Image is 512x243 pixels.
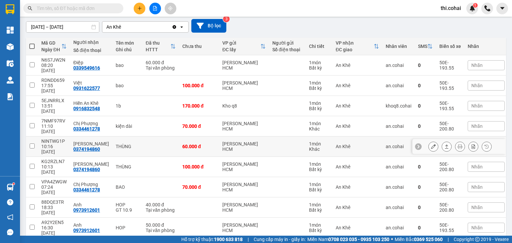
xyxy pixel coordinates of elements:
[418,103,433,109] div: 0
[418,83,433,88] div: 0
[439,60,461,71] div: 50E-193.55
[146,222,176,228] div: 50.000 đ
[418,184,433,190] div: 0
[309,222,329,228] div: 1 món
[471,63,483,68] span: Nhãn
[13,183,15,185] sup: 1
[428,141,438,151] div: Sửa đơn hàng
[222,47,260,52] div: ĐC lấy
[336,123,379,129] div: An Khê
[309,202,329,207] div: 1 món
[248,236,249,243] span: |
[222,222,266,233] div: [PERSON_NAME] HCM
[6,4,14,14] img: logo-vxr
[41,78,67,83] div: RDNDD659
[309,182,329,187] div: 1 món
[73,86,100,91] div: 0931622577
[309,187,329,192] div: Bất kỳ
[73,106,100,111] div: 0916832548
[214,237,243,242] strong: 1900 633 818
[73,121,109,126] div: Chị Phượng
[336,205,379,210] div: An Khê
[328,237,389,242] strong: 0708 023 035 - 0935 103 250
[73,48,109,53] div: Số điện thoại
[116,225,139,230] div: HOP
[442,141,452,151] div: Giao hàng
[7,184,14,191] img: warehouse-icon
[146,47,170,52] div: HTTT
[116,47,139,52] div: Ghi chú
[26,22,99,32] input: Select a date range.
[182,103,216,109] div: 170.000 đ
[309,207,329,213] div: Bất kỳ
[391,238,393,241] span: ⚪️
[191,19,226,33] button: Bộ lọc
[219,38,269,55] th: Toggle SortBy
[73,222,109,228] div: Anh
[336,40,374,46] div: VP nhận
[73,161,109,167] div: lê vi
[484,5,490,11] img: phone-icon
[41,225,67,236] div: 16:30 [DATE]
[7,214,13,220] span: notification
[73,101,109,106] div: Hiền An Khê
[182,83,216,88] div: 100.000 đ
[223,16,230,22] sup: 3
[386,44,411,49] div: Nhân viên
[41,47,61,52] div: Ngày ĐH
[415,38,436,55] th: Toggle SortBy
[468,44,505,49] div: Nhãn
[448,236,449,243] span: |
[116,184,139,190] div: BAO
[41,144,67,154] div: 10:16 [DATE]
[336,103,379,109] div: An Khê
[73,202,109,207] div: Anh
[435,4,466,12] span: thi.cohai
[182,164,216,169] div: 100.000 đ
[7,199,13,205] span: question-circle
[386,144,411,149] div: an.cohai
[439,121,461,131] div: 50E-200.80
[73,228,100,233] div: 0973912601
[336,63,379,68] div: An Khê
[309,86,329,91] div: Bất kỳ
[499,5,505,11] span: caret-down
[222,182,266,192] div: [PERSON_NAME] HCM
[309,141,329,146] div: 1 món
[116,40,139,46] div: Tên món
[149,3,161,14] button: file-add
[307,236,389,243] span: Miền Nam
[222,80,266,91] div: [PERSON_NAME] HCM
[73,80,109,86] div: Việt
[41,220,67,225] div: A92Y2EN5
[471,103,483,109] span: Nhãn
[7,77,14,84] img: warehouse-icon
[386,103,411,109] div: khoq8.cohai
[309,161,329,167] div: 1 món
[309,121,329,126] div: 1 món
[309,60,329,65] div: 1 món
[7,43,14,50] img: warehouse-icon
[309,65,329,71] div: Bất kỳ
[222,103,266,109] div: Kho q8
[336,47,374,52] div: ĐC giao
[182,144,216,149] div: 60.000 đ
[73,126,100,131] div: 0334461278
[471,184,483,190] span: Nhãn
[41,63,67,73] div: 08:20 [DATE]
[386,123,411,129] div: an.cohai
[116,103,139,109] div: 1b
[475,237,480,242] span: copyright
[153,6,157,11] span: file-add
[146,40,170,46] div: Đã thu
[386,83,411,88] div: an.cohai
[222,40,260,46] div: VP gửi
[146,60,176,65] div: 60.000 đ
[395,236,443,243] span: Miền Bắc
[41,83,67,94] div: 17:55 [DATE]
[7,93,14,100] img: solution-icon
[7,27,14,34] img: dashboard-icon
[73,65,100,71] div: 0339549616
[41,103,67,114] div: 13:51 [DATE]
